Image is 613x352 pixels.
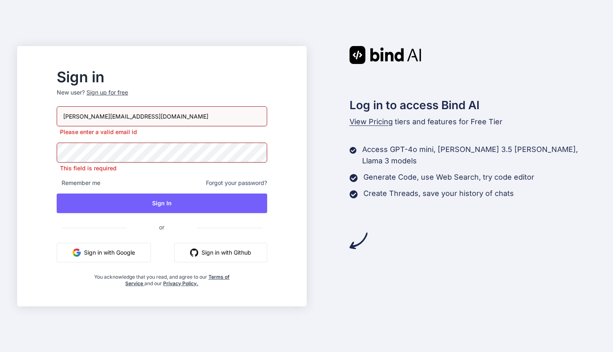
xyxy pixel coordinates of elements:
[57,106,267,126] input: Login or Email
[57,128,267,136] p: Please enter a valid email id
[350,117,393,126] span: View Pricing
[350,232,367,250] img: arrow
[86,88,128,97] div: Sign up for free
[350,116,596,128] p: tiers and features for Free Tier
[190,249,198,257] img: github
[57,179,100,187] span: Remember me
[350,97,596,114] h2: Log in to access Bind AI
[126,217,197,237] span: or
[362,144,596,167] p: Access GPT-4o mini, [PERSON_NAME] 3.5 [PERSON_NAME], Llama 3 models
[57,70,267,84] h2: Sign in
[57,194,267,213] button: Sign In
[92,269,232,287] div: You acknowledge that you read, and agree to our and our
[57,164,267,172] p: This field is required
[363,172,534,183] p: Generate Code, use Web Search, try code editor
[163,280,198,286] a: Privacy Policy.
[57,243,151,262] button: Sign in with Google
[125,274,230,286] a: Terms of Service
[350,46,421,64] img: Bind AI logo
[73,249,81,257] img: google
[363,188,514,199] p: Create Threads, save your history of chats
[206,179,267,187] span: Forgot your password?
[57,88,267,106] p: New user?
[174,243,267,262] button: Sign in with Github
